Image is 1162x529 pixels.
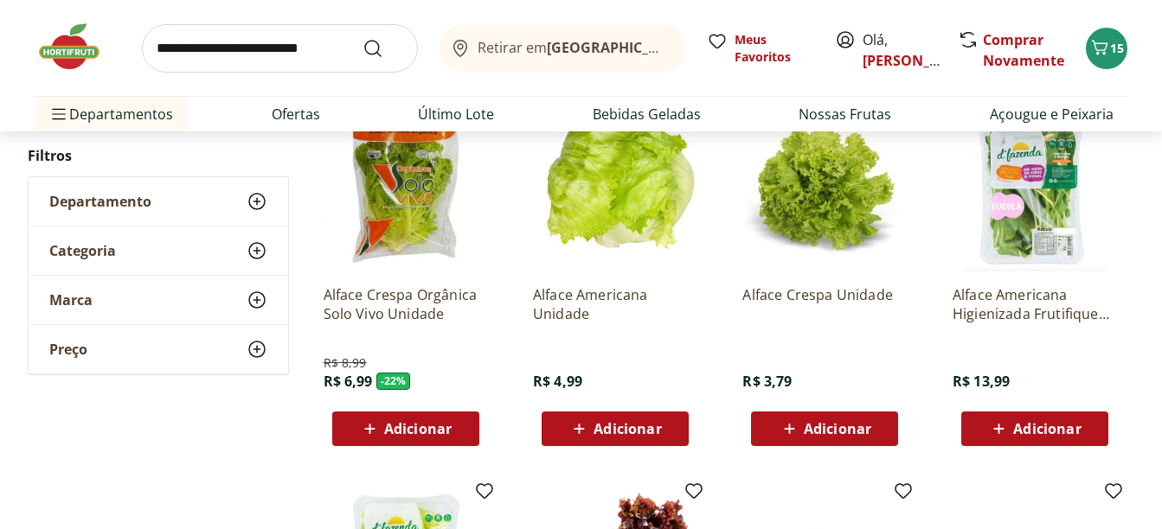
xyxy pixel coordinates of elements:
[1086,28,1127,69] button: Carrinho
[324,372,373,391] span: R$ 6,99
[594,422,661,436] span: Adicionar
[735,31,814,66] span: Meus Favoritos
[1013,422,1081,436] span: Adicionar
[324,354,367,372] span: R$ 8,99
[48,93,173,135] span: Departamentos
[49,341,87,358] span: Preço
[35,21,121,73] img: Hortifruti
[29,177,288,226] button: Departamento
[542,411,689,446] button: Adicionar
[742,107,907,271] img: Alface Crespa Unidade
[418,104,494,124] a: Último Lote
[990,104,1114,124] a: Açougue e Peixaria
[384,422,452,436] span: Adicionar
[29,325,288,373] button: Preço
[707,31,814,66] a: Meus Favoritos
[49,291,93,309] span: Marca
[593,104,701,124] a: Bebidas Geladas
[478,40,669,55] span: Retirar em
[142,24,418,73] input: search
[324,107,488,271] img: Alface Crespa Orgânica Solo Vivo Unidade
[751,411,898,446] button: Adicionar
[953,285,1117,323] a: Alface Americana Higienizada Frutifique 160G
[533,372,582,391] span: R$ 4,99
[376,373,411,390] span: - 22 %
[439,24,686,73] button: Retirar em[GEOGRAPHIC_DATA]/[GEOGRAPHIC_DATA]
[742,372,792,391] span: R$ 3,79
[804,422,871,436] span: Adicionar
[332,411,479,446] button: Adicionar
[961,411,1108,446] button: Adicionar
[48,93,69,135] button: Menu
[29,276,288,324] button: Marca
[799,104,891,124] a: Nossas Frutas
[1110,40,1124,56] span: 15
[953,372,1010,391] span: R$ 13,99
[272,104,320,124] a: Ofertas
[49,242,116,259] span: Categoria
[363,38,404,59] button: Submit Search
[49,193,151,210] span: Departamento
[863,51,975,70] a: [PERSON_NAME]
[533,285,697,323] a: Alface Americana Unidade
[983,30,1064,70] a: Comprar Novamente
[324,285,488,323] a: Alface Crespa Orgânica Solo Vivo Unidade
[742,285,907,323] a: Alface Crespa Unidade
[533,107,697,271] img: Alface Americana Unidade
[863,29,940,71] span: Olá,
[547,38,838,57] b: [GEOGRAPHIC_DATA]/[GEOGRAPHIC_DATA]
[28,138,289,173] h2: Filtros
[29,226,288,275] button: Categoria
[953,107,1117,271] img: Alface Americana Higienizada Frutifique 160G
